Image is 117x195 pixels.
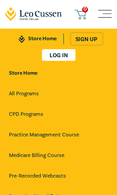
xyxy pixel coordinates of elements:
[9,127,108,143] a: Practice Management Course
[5,65,107,81] a: Store Home
[82,7,88,13] span: 0
[9,86,108,102] a: All Programs
[71,33,102,45] a: sign up
[12,34,63,44] a: Store Home
[9,168,108,184] a: Pre-Recorded Webcasts
[9,148,108,164] a: Medicare Billing Course
[98,8,112,21] button: Toggle navigation
[42,49,75,61] a: Log in
[9,106,108,123] a: CPD Programs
